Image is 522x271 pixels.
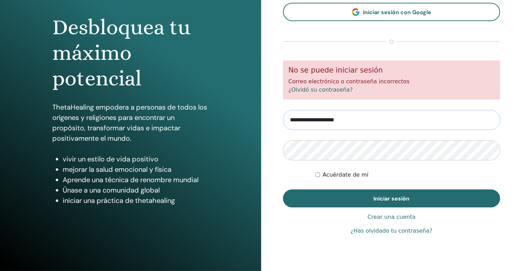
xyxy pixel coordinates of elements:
[373,195,409,202] font: Iniciar sesión
[289,78,410,85] font: Correo electrónico o contraseña incorrectos
[289,86,353,93] a: ¿Olvidó su contraseña?
[52,103,207,143] font: ThetaHealing empodera a personas de todos los orígenes y religiones para encontrar un propósito, ...
[63,175,198,184] font: Aprende una técnica de renombre mundial
[389,38,393,45] font: o
[63,155,158,163] font: vivir un estilo de vida positivo
[63,196,175,205] font: iniciar una práctica de thetahealing
[363,9,431,16] font: Iniciar sesión con Google
[289,66,383,74] font: No se puede iniciar sesión
[368,214,416,220] font: Crear una cuenta
[368,213,416,221] a: Crear una cuenta
[323,171,369,178] font: Acuérdate de mí
[283,3,501,21] a: Iniciar sesión con Google
[52,15,191,91] font: Desbloquea tu máximo potencial
[351,227,432,235] a: ¿Has olvidado tu contraseña?
[316,171,500,179] div: Mantenerme autenticado indefinidamente o hasta que cierre sesión manualmente
[351,227,432,234] font: ¿Has olvidado tu contraseña?
[63,165,171,174] font: mejorar la salud emocional y física
[283,189,501,207] button: Iniciar sesión
[63,186,160,195] font: Únase a una comunidad global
